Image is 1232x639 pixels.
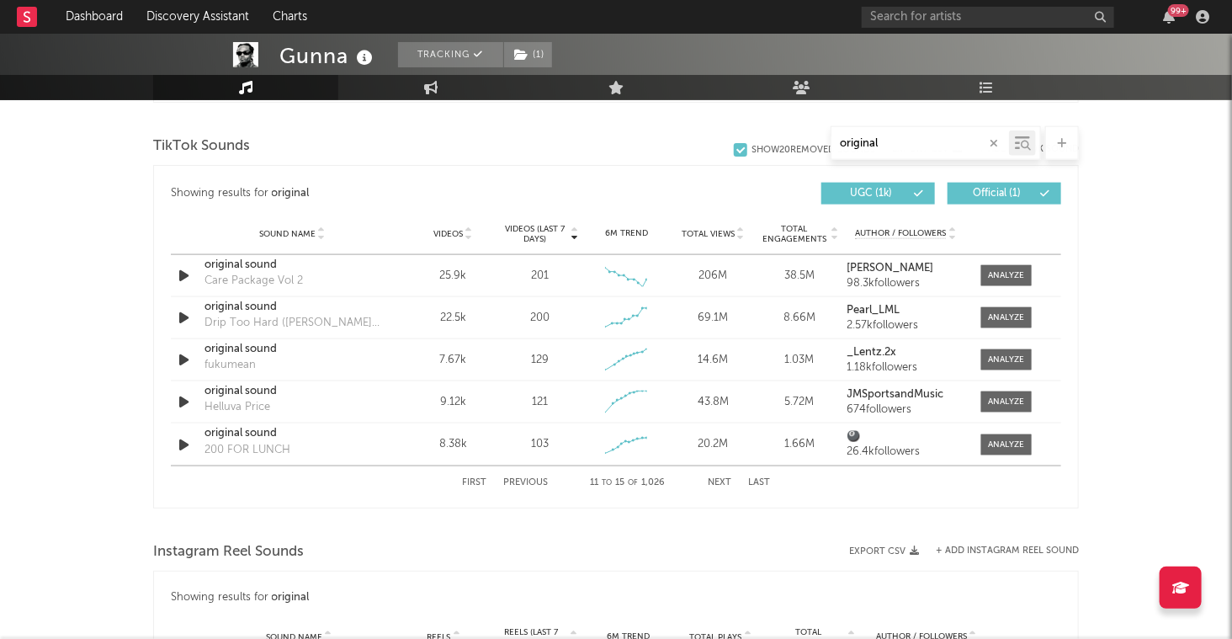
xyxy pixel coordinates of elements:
div: 7.67k [414,352,492,369]
div: Showing results for [171,588,1061,609]
span: Official ( 1 ) [959,189,1036,199]
a: original sound [204,425,380,442]
a: JMSportsandMusic [847,389,964,401]
button: Last [748,478,770,487]
div: 26.4k followers [847,446,964,458]
a: original sound [204,383,380,400]
button: Next [708,478,731,487]
span: Author / Followers [855,228,946,239]
button: Previous [503,478,548,487]
button: First [462,478,486,487]
div: 200 [530,310,550,327]
div: Helluva Price [204,399,270,416]
div: 103 [531,436,549,453]
button: (1) [504,42,552,67]
div: 20.2M [674,436,752,453]
div: original [272,588,310,609]
div: 201 [531,268,549,285]
a: 🎱 [847,431,964,443]
a: Pearl_LML [847,305,964,317]
input: Search for artists [862,7,1114,28]
strong: JMSportsandMusic [847,389,944,400]
div: 14.6M [674,352,752,369]
div: 43.8M [674,394,752,411]
button: Official(1) [948,183,1061,205]
a: _Lentz.2x [847,347,964,359]
button: 99+ [1163,10,1175,24]
div: 8.66M [761,310,839,327]
div: 2.57k followers [847,320,964,332]
div: 121 [532,394,548,411]
div: 200 FOR LUNCH [204,442,290,459]
a: [PERSON_NAME] [847,263,964,274]
div: 11 15 1,026 [581,473,674,493]
input: Search by song name or URL [831,137,1009,151]
div: 99 + [1168,4,1189,17]
div: Drip Too Hard ([PERSON_NAME] & Gunna) [204,315,380,332]
a: original sound [204,257,380,274]
span: to [603,479,613,487]
div: Care Package Vol 2 [204,273,303,290]
a: original sound [204,341,380,358]
div: 22.5k [414,310,492,327]
span: Total Views [682,229,735,239]
span: Total Engagements [761,224,829,244]
div: 206M [674,268,752,285]
div: 1.03M [761,352,839,369]
span: Instagram Reel Sounds [153,542,304,562]
div: 38.5M [761,268,839,285]
div: original [272,184,310,204]
button: Tracking [398,42,503,67]
div: 9.12k [414,394,492,411]
div: Gunna [279,42,377,70]
span: Videos [433,229,463,239]
button: UGC(1k) [821,183,935,205]
strong: [PERSON_NAME] [847,263,934,274]
strong: _Lentz.2x [847,347,897,358]
button: Export CSV [849,546,919,556]
span: ( 1 ) [503,42,553,67]
span: UGC ( 1k ) [832,189,910,199]
div: 129 [531,352,549,369]
div: fukumean [204,357,256,374]
span: Videos (last 7 days) [501,224,569,244]
strong: 🎱 [847,431,861,442]
span: of [629,479,639,487]
span: Sound Name [259,229,316,239]
div: 98.3k followers [847,278,964,290]
div: + Add Instagram Reel Sound [919,546,1079,556]
button: + Add Instagram Reel Sound [936,546,1079,556]
div: 8.38k [414,436,492,453]
div: 25.9k [414,268,492,285]
div: Showing results for [171,183,616,205]
div: 674 followers [847,404,964,416]
a: original sound [204,299,380,316]
div: 69.1M [674,310,752,327]
div: 1.18k followers [847,362,964,374]
div: 6M Trend [587,227,666,240]
strong: Pearl_LML [847,305,900,316]
div: 5.72M [761,394,839,411]
div: 1.66M [761,436,839,453]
